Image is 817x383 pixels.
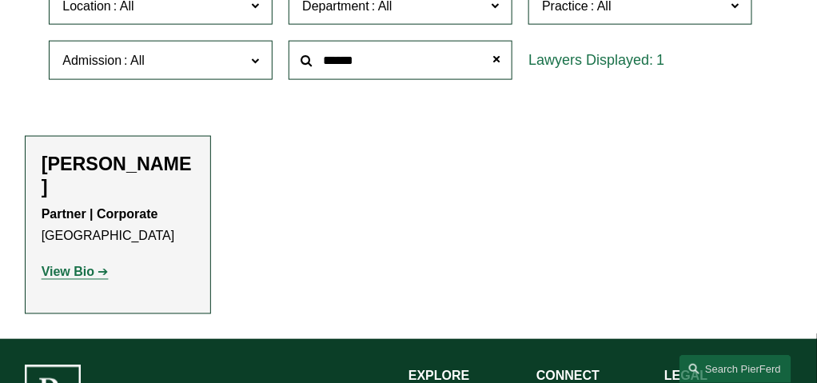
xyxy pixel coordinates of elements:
[680,355,791,383] a: Search this site
[408,369,469,383] strong: EXPLORE
[62,54,122,67] span: Admission
[536,369,600,383] strong: CONNECT
[42,265,109,279] a: View Bio
[656,52,664,68] span: 1
[664,369,707,383] strong: LEGAL
[42,265,94,279] strong: View Bio
[42,203,195,249] p: [GEOGRAPHIC_DATA]
[42,153,195,198] h2: [PERSON_NAME]
[42,207,158,221] strong: Partner | Corporate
